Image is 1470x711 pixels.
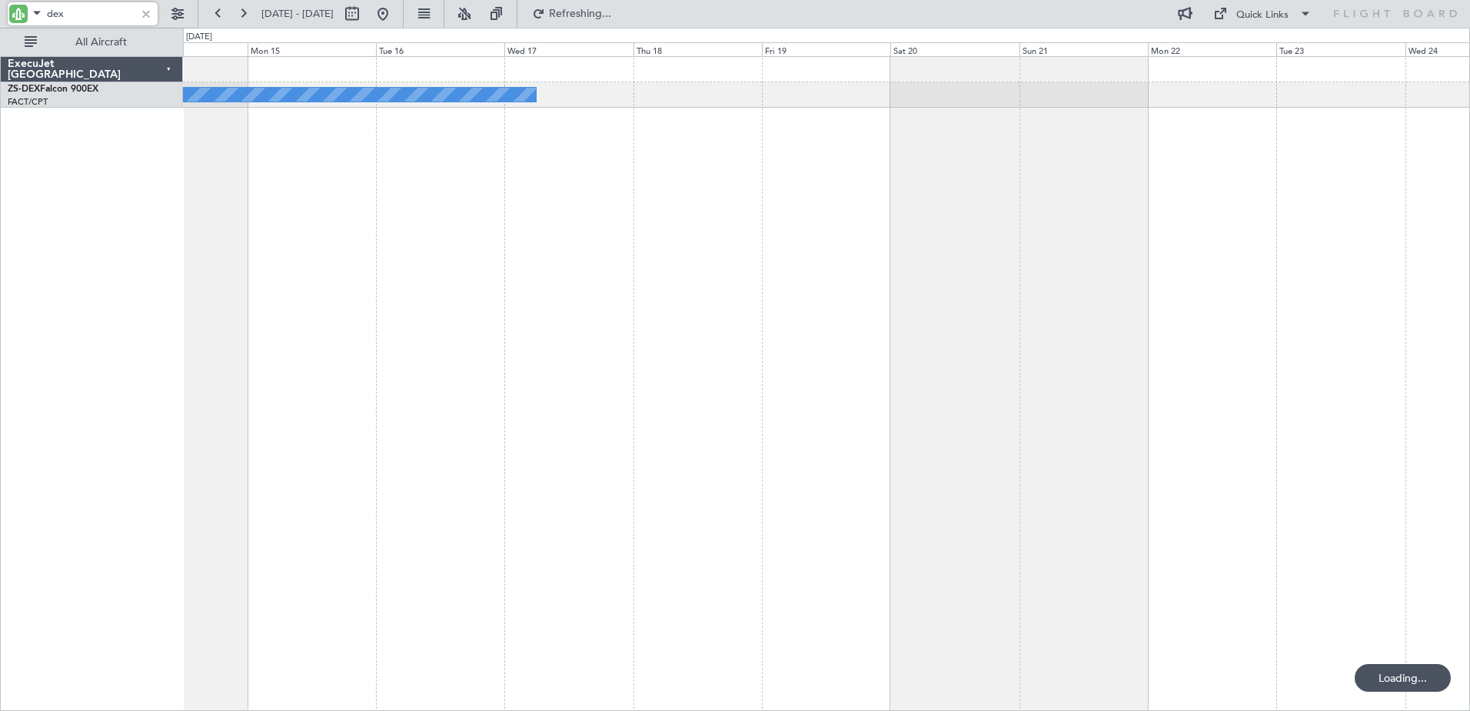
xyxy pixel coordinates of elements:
button: Quick Links [1206,2,1319,26]
button: Refreshing... [525,2,617,26]
div: Sat 20 [890,42,1019,56]
span: Refreshing... [548,8,613,19]
input: A/C (Reg. or Type) [47,2,135,25]
span: ZS-DEX [8,85,40,94]
div: Thu 18 [634,42,762,56]
div: Tue 16 [376,42,504,56]
div: Mon 15 [248,42,376,56]
span: [DATE] - [DATE] [261,7,334,21]
span: All Aircraft [40,37,162,48]
div: Tue 23 [1276,42,1405,56]
div: [DATE] [186,31,212,44]
div: Mon 22 [1148,42,1276,56]
button: All Aircraft [17,30,167,55]
a: ZS-DEXFalcon 900EX [8,85,98,94]
div: Wed 17 [504,42,633,56]
div: Sun 21 [1019,42,1148,56]
div: Loading... [1355,664,1451,692]
div: Quick Links [1236,8,1289,23]
a: FACT/CPT [8,96,48,108]
div: Fri 19 [762,42,890,56]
